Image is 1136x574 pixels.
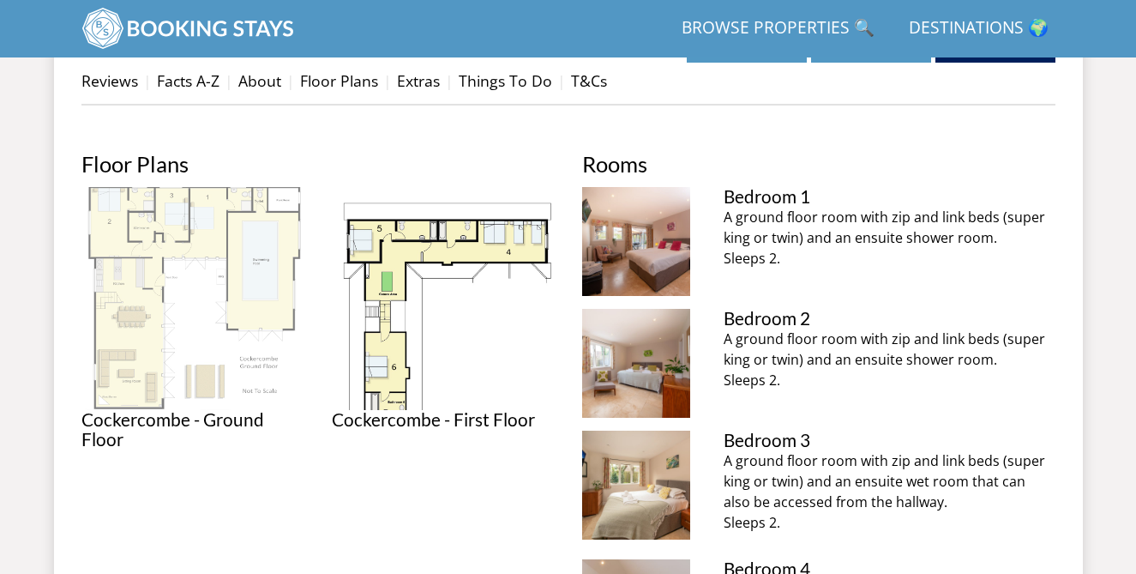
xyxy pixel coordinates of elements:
[81,7,296,50] img: BookingStays
[81,410,304,450] h3: Cockercombe - Ground Floor
[582,152,1055,176] h2: Rooms
[724,309,1055,329] h3: Bedroom 2
[459,70,552,91] a: Things To Do
[81,187,304,410] img: Cockercombe - Ground Floor
[571,70,607,91] a: T&Cs
[724,329,1055,390] p: A ground floor room with zip and link beds (super king or twin) and an ensuite shower room. Sleep...
[724,187,1055,207] h3: Bedroom 1
[332,187,555,410] img: Cockercombe - First Floor
[157,70,219,91] a: Facts A-Z
[724,431,1055,450] h3: Bedroom 3
[582,309,691,418] img: Bedroom 2
[582,187,691,296] img: Bedroom 1
[81,152,555,176] h2: Floor Plans
[675,9,881,48] a: Browse Properties 🔍
[81,70,138,91] a: Reviews
[238,70,281,91] a: About
[332,410,555,430] h3: Cockercombe - First Floor
[724,207,1055,269] p: A ground floor room with zip and link beds (super king or twin) and an ensuite shower room. Sleep...
[724,450,1055,533] p: A ground floor room with zip and link beds (super king or twin) and an ensuite wet room that can ...
[582,431,691,540] img: Bedroom 3
[397,70,440,91] a: Extras
[300,70,378,91] a: Floor Plans
[902,9,1055,48] a: Destinations 🌍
